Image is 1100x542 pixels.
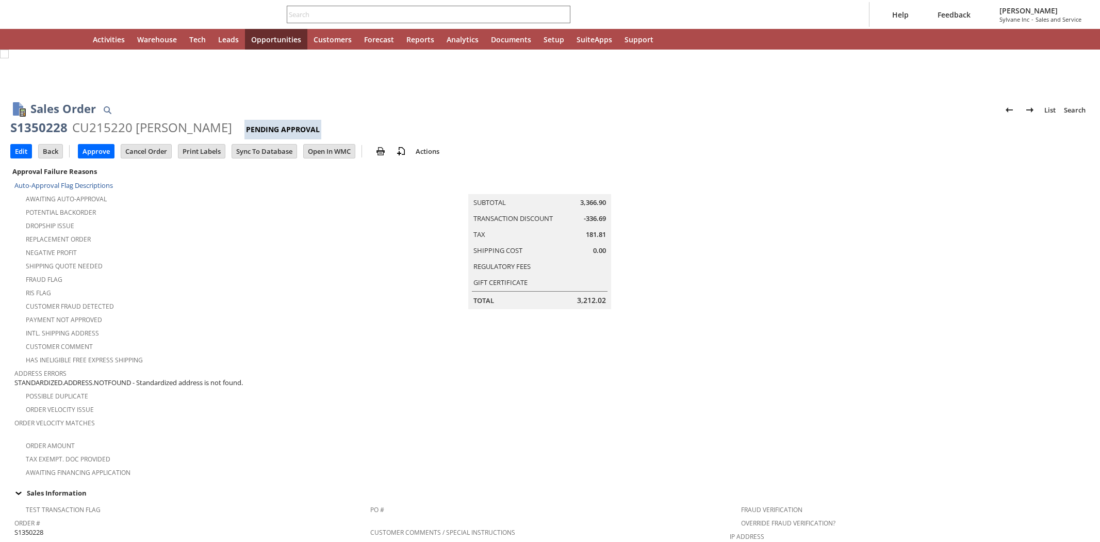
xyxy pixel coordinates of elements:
div: Confirmation [38,58,1084,72]
a: Customer Comments / Special Instructions [370,528,515,537]
a: PO # [370,505,384,514]
div: Sales Information [10,486,1086,500]
div: Pending Approval [244,120,321,139]
div: Approval Failure Reasons [10,165,366,178]
a: Gift Certificate [473,278,528,287]
a: Total [473,296,494,305]
a: List [1040,102,1060,118]
a: RIS flag [26,289,51,297]
span: 181.81 [586,230,606,240]
h1: Sales Order [30,100,96,117]
span: S1350228 [14,528,43,537]
a: Customers [307,29,358,50]
a: Support [618,29,660,50]
span: SuiteApps [577,35,612,44]
a: Activities [87,29,131,50]
img: add-record.svg [395,145,407,157]
input: Search [287,8,556,21]
a: Customer Comment [26,342,93,351]
div: Shortcuts [37,29,62,50]
a: Regulatory Fees [473,262,531,271]
input: Cancel Order [121,145,171,158]
a: Tax [473,230,485,239]
a: Potential Backorder [26,208,96,217]
img: print.svg [374,145,387,157]
a: Transaction Discount [473,214,553,223]
span: Setup [544,35,564,44]
a: IP Address [730,532,764,541]
input: Print Labels [178,145,225,158]
span: STANDARDIZED.ADDRESS.NOTFOUND - Standardized address is not found. [14,378,243,388]
a: Address Errors [14,369,67,378]
a: Test Transaction Flag [26,505,101,514]
a: Opportunities [245,29,307,50]
a: Leads [212,29,245,50]
a: Fraud Flag [26,275,62,284]
input: Open In WMC [304,145,355,158]
span: -336.69 [584,214,606,224]
a: Customer Fraud Detected [26,302,114,311]
a: Auto-Approval Flag Descriptions [14,181,113,190]
span: Analytics [447,35,479,44]
caption: Summary [468,178,611,194]
img: Previous [1003,104,1015,116]
span: Opportunities [251,35,301,44]
a: Awaiting Financing Application [26,468,130,477]
a: Negative Profit [26,248,77,257]
a: Has Ineligible Free Express Shipping [26,356,143,364]
a: Recent Records [12,29,37,50]
a: Actions [412,147,444,156]
span: 0.00 [593,246,606,256]
span: Feedback [938,10,971,20]
a: Forecast [358,29,400,50]
span: Support [625,35,653,44]
a: Fraud Verification [741,505,802,514]
a: Awaiting Auto-Approval [26,195,107,203]
a: Shipping Quote Needed [26,262,103,270]
a: Subtotal [473,198,506,207]
span: 3,366.90 [580,198,606,208]
a: Payment not approved [26,315,102,324]
div: S1350228 [10,119,68,136]
span: Documents [491,35,531,44]
input: Approve [78,145,114,158]
a: Tax Exempt. Doc Provided [26,455,110,464]
input: Back [39,145,62,158]
a: SuiteApps [570,29,618,50]
span: Sylvane Inc [999,15,1029,23]
span: - [1031,15,1033,23]
a: Possible Duplicate [26,392,88,401]
a: Dropship Issue [26,221,74,230]
a: Warehouse [131,29,183,50]
a: Home [62,29,87,50]
span: Activities [93,35,125,44]
span: 3,212.02 [577,295,606,306]
a: Intl. Shipping Address [26,329,99,338]
a: Override Fraud Verification? [741,519,835,528]
a: Documents [485,29,537,50]
span: Leads [218,35,239,44]
span: Forecast [364,35,394,44]
a: Order Velocity Issue [26,405,94,414]
a: Order # [14,519,40,528]
a: Reports [400,29,440,50]
svg: Shortcuts [43,33,56,45]
svg: Recent Records [19,33,31,45]
div: Transaction successfully Saved [38,72,1084,82]
a: Tech [183,29,212,50]
span: [PERSON_NAME] [999,6,1081,15]
span: Reports [406,35,434,44]
span: Customers [314,35,352,44]
div: CU215220 [PERSON_NAME] [72,119,232,136]
svg: Search [556,8,568,21]
input: Edit [11,145,31,158]
a: Order Velocity Matches [14,419,95,427]
span: Warehouse [137,35,177,44]
span: Sales and Service [1036,15,1081,23]
span: Help [892,10,909,20]
a: Shipping Cost [473,246,522,255]
img: Next [1024,104,1036,116]
a: Order Amount [26,441,75,450]
td: Sales Information [10,486,1090,500]
span: Tech [189,35,206,44]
